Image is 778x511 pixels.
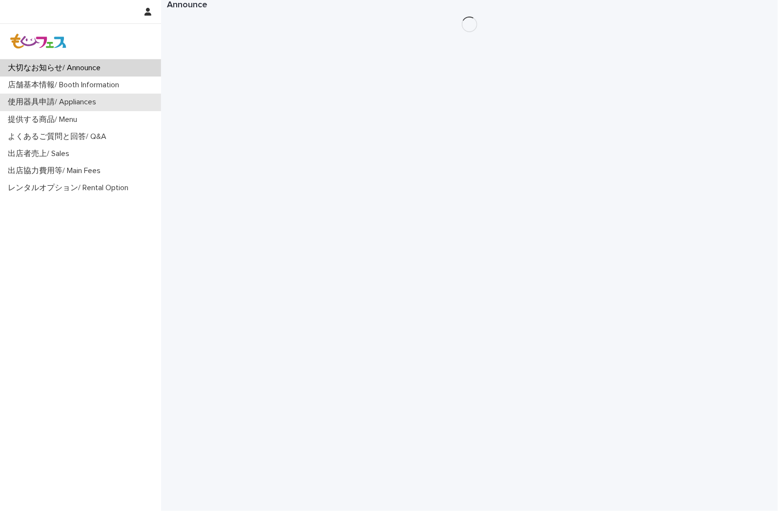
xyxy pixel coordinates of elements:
[4,80,127,90] p: 店舗基本情報/ Booth Information
[4,98,104,107] p: 使用器具申請/ Appliances
[4,183,136,193] p: レンタルオプション/ Rental Option
[4,63,108,73] p: 大切なお知らせ/ Announce
[8,32,69,51] img: Z8gcrWHQVC4NX3Wf4olx
[4,166,108,176] p: 出店協力費用等/ Main Fees
[4,115,85,124] p: 提供する商品/ Menu
[4,132,114,141] p: よくあるご質問と回答/ Q&A
[4,149,77,158] p: 出店者売上/ Sales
